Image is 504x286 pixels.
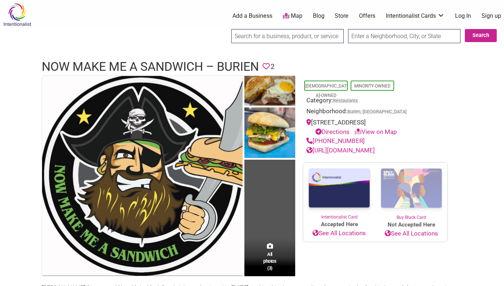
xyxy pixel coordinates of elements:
div: Category: [306,96,444,107]
a: Buy Black Card [375,163,447,221]
a: Offers [359,12,375,20]
a: Map [283,12,302,20]
input: Search for a business, product, or service [231,29,344,43]
a: Sign up [482,12,501,20]
a: See All Locations [303,229,375,238]
a: Intentionalist Card [303,163,375,220]
span: 2 [270,61,274,72]
a: Store [335,12,348,20]
a: [PHONE_NUMBER] [306,137,365,144]
span: Burien, [GEOGRAPHIC_DATA] [347,110,406,114]
img: Now Make Me A Sandwich [42,76,243,276]
div: Neighborhood: [306,107,444,118]
a: Log In [455,12,471,20]
div: [STREET_ADDRESS] [306,118,444,136]
a: Blog [313,12,325,20]
a: Minority-Owned [354,83,391,89]
span: Not Accepted Here [375,221,447,229]
img: Now Make Me A Sandwich [244,107,295,160]
a: [DEMOGRAPHIC_DATA]-Owned [305,83,347,98]
span: All photos (3) [263,251,276,271]
span: Accepted Here [303,220,375,229]
img: Buy Black Card [375,163,447,214]
input: Enter a Neighborhood, City, or State [348,29,460,43]
a: [URL][DOMAIN_NAME] [306,147,375,154]
h1: Now Make Me A Sandwich – Burien [42,58,259,75]
img: Now Make Me A Sandwich [244,76,295,107]
a: Restaurants [333,98,358,103]
a: Directions [315,128,350,135]
a: Add a Business [232,12,272,20]
button: Search [465,29,497,42]
a: Intentionalist Cards [386,12,445,20]
a: See All Locations [375,229,447,238]
a: View on Map [355,128,397,135]
img: Intentionalist Card [303,163,375,214]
